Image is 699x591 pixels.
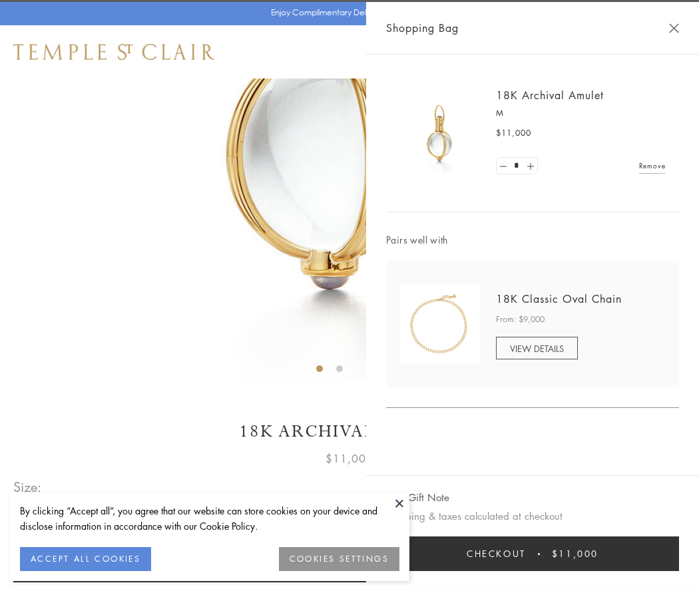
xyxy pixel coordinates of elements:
[386,489,449,506] button: Add Gift Note
[510,342,564,355] span: VIEW DETAILS
[20,547,151,571] button: ACCEPT ALL COOKIES
[496,126,531,140] span: $11,000
[386,232,679,248] span: Pairs well with
[669,23,679,33] button: Close Shopping Bag
[326,450,373,467] span: $11,000
[386,536,679,571] button: Checkout $11,000
[13,476,43,498] span: Size:
[271,6,422,19] p: Enjoy Complimentary Delivery & Returns
[399,284,479,364] img: N88865-OV18
[639,158,666,173] a: Remove
[552,546,598,561] span: $11,000
[496,337,578,359] a: VIEW DETAILS
[496,292,622,306] a: 18K Classic Oval Chain
[467,546,526,561] span: Checkout
[279,547,399,571] button: COOKIES SETTINGS
[496,313,545,326] span: From: $9,000
[496,106,666,120] p: M
[399,93,479,173] img: 18K Archival Amulet
[386,508,679,524] p: Shipping & taxes calculated at checkout
[386,19,459,37] span: Shopping Bag
[497,158,510,174] a: Set quantity to 0
[13,420,686,443] h1: 18K Archival Amulet
[20,503,399,534] div: By clicking “Accept all”, you agree that our website can store cookies on your device and disclos...
[523,158,537,174] a: Set quantity to 2
[13,44,214,60] img: Temple St. Clair
[496,88,604,102] a: 18K Archival Amulet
